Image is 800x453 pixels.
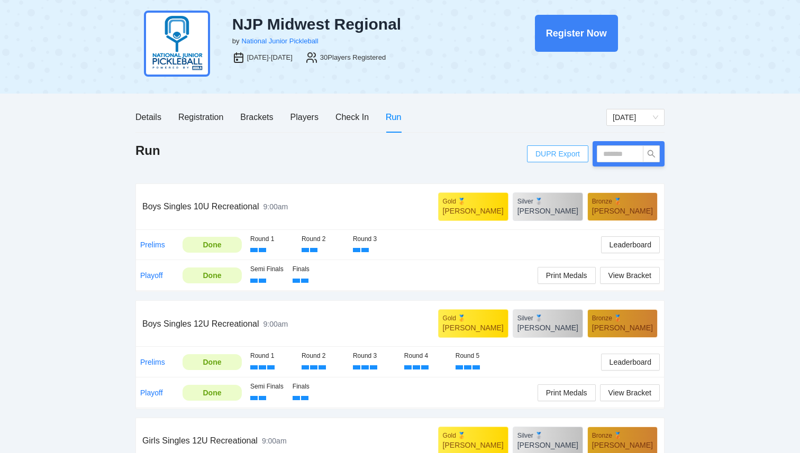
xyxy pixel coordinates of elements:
div: Semi Finals [250,382,284,392]
div: Round 1 [250,234,293,244]
span: search [643,150,659,158]
div: Finals [293,382,326,392]
div: Silver 🥈 [517,431,578,440]
button: Print Medals [538,267,596,284]
div: Round 1 [250,351,293,361]
span: Print Medals [546,270,587,281]
div: [PERSON_NAME] [443,206,504,216]
span: Boys Singles 10U Recreational [142,202,259,211]
div: Done [190,387,234,399]
div: [PERSON_NAME] [517,440,578,450]
div: Bronze 🥉 [592,197,653,206]
span: Leaderboard [610,356,651,368]
button: search [643,145,660,162]
a: Prelims [140,241,165,249]
div: Round 3 [353,234,396,244]
h1: Run [135,142,160,159]
div: Run [386,110,401,124]
div: Bronze 🥉 [592,314,653,322]
div: [PERSON_NAME] [443,440,504,450]
span: 9:00am [262,437,287,445]
div: [PERSON_NAME] [592,440,653,450]
div: [PERSON_NAME] [517,206,578,216]
div: Gold 🥇 [443,314,504,322]
a: Prelims [140,358,165,366]
button: Register Now [535,15,618,52]
div: Round 5 [456,351,498,361]
button: View Bracket [600,384,660,401]
span: DUPR Export [535,146,580,162]
div: Silver 🥈 [517,314,578,322]
div: Round 2 [302,234,344,244]
button: View Bracket [600,267,660,284]
div: Brackets [240,110,273,124]
div: Round 3 [353,351,396,361]
a: National Junior Pickleball [241,37,318,45]
a: Playoff [140,271,163,280]
span: View Bracket [608,387,651,399]
span: Print Medals [546,387,587,399]
div: [PERSON_NAME] [592,322,653,333]
span: 9:00am [263,202,288,211]
div: Gold 🥇 [443,431,504,440]
div: Details [135,110,161,124]
div: NJP Midwest Regional [232,15,480,34]
img: njp-logo2.png [144,11,210,77]
div: Done [190,239,234,251]
span: View Bracket [608,270,651,281]
div: Check In [335,110,369,124]
div: Done [190,356,234,368]
div: Round 4 [404,351,447,361]
div: Bronze 🥉 [592,431,653,440]
a: Playoff [140,389,163,397]
button: Leaderboard [601,354,660,371]
span: Leaderboard [610,239,651,251]
div: Gold 🥇 [443,197,504,206]
div: Semi Finals [250,264,284,274]
button: Print Medals [538,384,596,401]
div: Registration [178,110,223,124]
div: by [232,36,240,47]
div: Finals [293,264,326,274]
div: [PERSON_NAME] [592,206,653,216]
div: [DATE]-[DATE] [247,52,293,63]
span: Friday [613,109,658,125]
div: Silver 🥈 [517,197,578,206]
div: Players [290,110,319,124]
div: 30 Players Registered [320,52,386,63]
span: Girls Singles 12U Recreational [142,436,258,445]
span: 9:00am [263,320,288,328]
div: [PERSON_NAME] [517,322,578,333]
span: Boys Singles 12U Recreational [142,319,259,328]
div: Round 2 [302,351,344,361]
button: Leaderboard [601,236,660,253]
div: Done [190,270,234,281]
div: [PERSON_NAME] [443,322,504,333]
a: DUPR Export [527,145,588,162]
